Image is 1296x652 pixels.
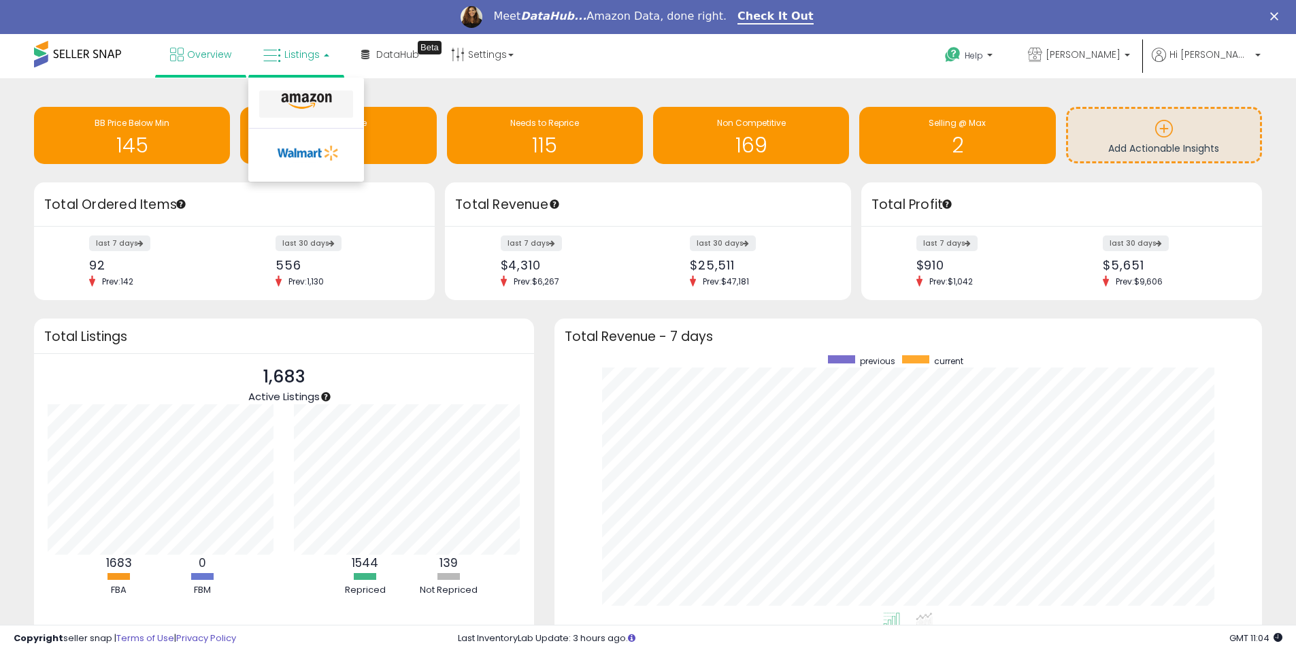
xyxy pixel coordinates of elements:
[310,117,367,129] span: Inventory Age
[247,134,429,157] h1: 183
[860,355,895,367] span: previous
[916,258,1052,272] div: $910
[510,117,579,129] span: Needs to Reprice
[44,331,524,342] h3: Total Listings
[439,555,458,571] b: 139
[176,632,236,645] a: Privacy Policy
[934,355,963,367] span: current
[501,258,638,272] div: $4,310
[520,10,586,22] i: DataHub...
[160,34,242,75] a: Overview
[690,235,756,251] label: last 30 days
[944,46,961,63] i: Get Help
[95,117,169,129] span: BB Price Below Min
[106,555,132,571] b: 1683
[276,235,342,251] label: last 30 days
[199,555,206,571] b: 0
[1018,34,1140,78] a: [PERSON_NAME]
[41,134,223,157] h1: 145
[690,258,827,272] div: $25,511
[95,276,140,287] span: Prev: 142
[441,34,524,75] a: Settings
[1229,632,1282,645] span: 2025-09-13 11:04 GMT
[929,117,986,129] span: Selling @ Max
[941,198,953,210] div: Tooltip anchor
[447,107,643,164] a: Needs to Reprice 115
[89,258,225,272] div: 92
[628,634,635,642] i: Click here to read more about un-synced listings.
[965,50,983,61] span: Help
[923,276,980,287] span: Prev: $1,042
[78,584,160,597] div: FBA
[14,632,63,645] strong: Copyright
[653,107,849,164] a: Non Competitive 169
[351,34,429,75] a: DataHub
[458,632,1282,645] div: Last InventoryLab Update: 3 hours ago.
[276,258,411,272] div: 556
[240,107,436,164] a: Inventory Age 183
[565,331,1252,342] h3: Total Revenue - 7 days
[325,584,406,597] div: Repriced
[660,134,842,157] h1: 169
[376,48,419,61] span: DataHub
[352,555,378,571] b: 1544
[461,6,482,28] img: Profile image for Georgie
[548,198,561,210] div: Tooltip anchor
[175,198,187,210] div: Tooltip anchor
[454,134,636,157] h1: 115
[248,389,320,404] span: Active Listings
[248,364,320,390] p: 1,683
[1103,235,1169,251] label: last 30 days
[1108,142,1219,155] span: Add Actionable Insights
[34,107,230,164] a: BB Price Below Min 145
[717,117,786,129] span: Non Competitive
[116,632,174,645] a: Terms of Use
[859,107,1055,164] a: Selling @ Max 2
[493,10,727,23] div: Meet Amazon Data, done right.
[408,584,490,597] div: Not Repriced
[418,41,442,54] div: Tooltip anchor
[696,276,756,287] span: Prev: $47,181
[916,235,978,251] label: last 7 days
[934,36,1006,78] a: Help
[1068,109,1260,161] a: Add Actionable Insights
[44,195,425,214] h3: Total Ordered Items
[14,632,236,645] div: seller snap | |
[187,48,231,61] span: Overview
[1109,276,1169,287] span: Prev: $9,606
[1169,48,1251,61] span: Hi [PERSON_NAME]
[253,34,339,75] a: Listings
[871,195,1252,214] h3: Total Profit
[162,584,244,597] div: FBM
[507,276,566,287] span: Prev: $6,267
[89,235,150,251] label: last 7 days
[1103,258,1238,272] div: $5,651
[737,10,814,25] a: Check It Out
[455,195,841,214] h3: Total Revenue
[501,235,562,251] label: last 7 days
[866,134,1048,157] h1: 2
[1152,48,1261,78] a: Hi [PERSON_NAME]
[320,391,332,403] div: Tooltip anchor
[282,276,331,287] span: Prev: 1,130
[1270,12,1284,20] div: Close
[1046,48,1120,61] span: [PERSON_NAME]
[284,48,320,61] span: Listings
